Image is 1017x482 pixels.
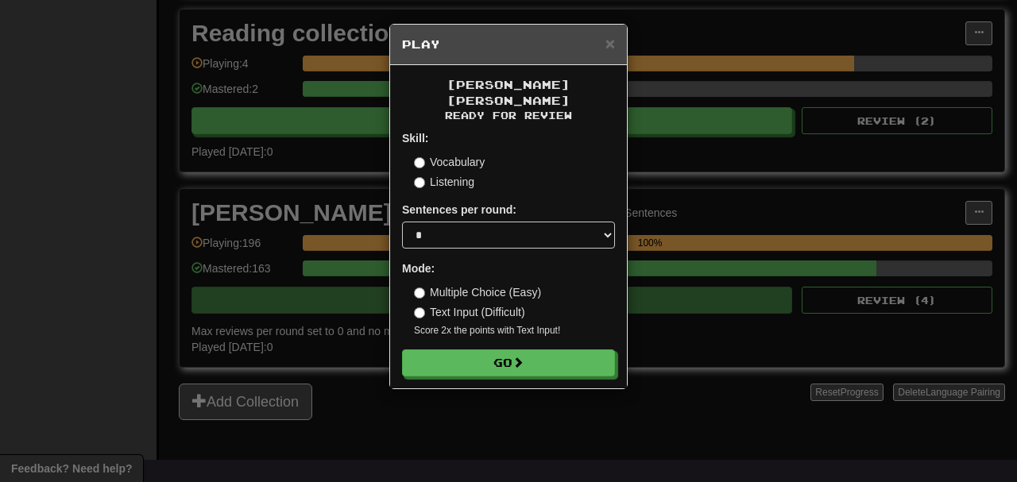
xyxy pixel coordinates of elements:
[402,262,435,275] strong: Mode:
[402,202,516,218] label: Sentences per round:
[402,109,615,122] small: Ready for Review
[402,349,615,376] button: Go
[414,177,425,188] input: Listening
[447,78,570,107] span: [PERSON_NAME] [PERSON_NAME]
[414,157,425,168] input: Vocabulary
[402,132,428,145] strong: Skill:
[414,287,425,299] input: Multiple Choice (Easy)
[605,34,615,52] span: ×
[414,154,485,170] label: Vocabulary
[414,307,425,318] input: Text Input (Difficult)
[414,324,615,337] small: Score 2x the points with Text Input !
[414,304,525,320] label: Text Input (Difficult)
[414,174,474,190] label: Listening
[414,284,541,300] label: Multiple Choice (Easy)
[605,35,615,52] button: Close
[402,37,615,52] h5: Play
